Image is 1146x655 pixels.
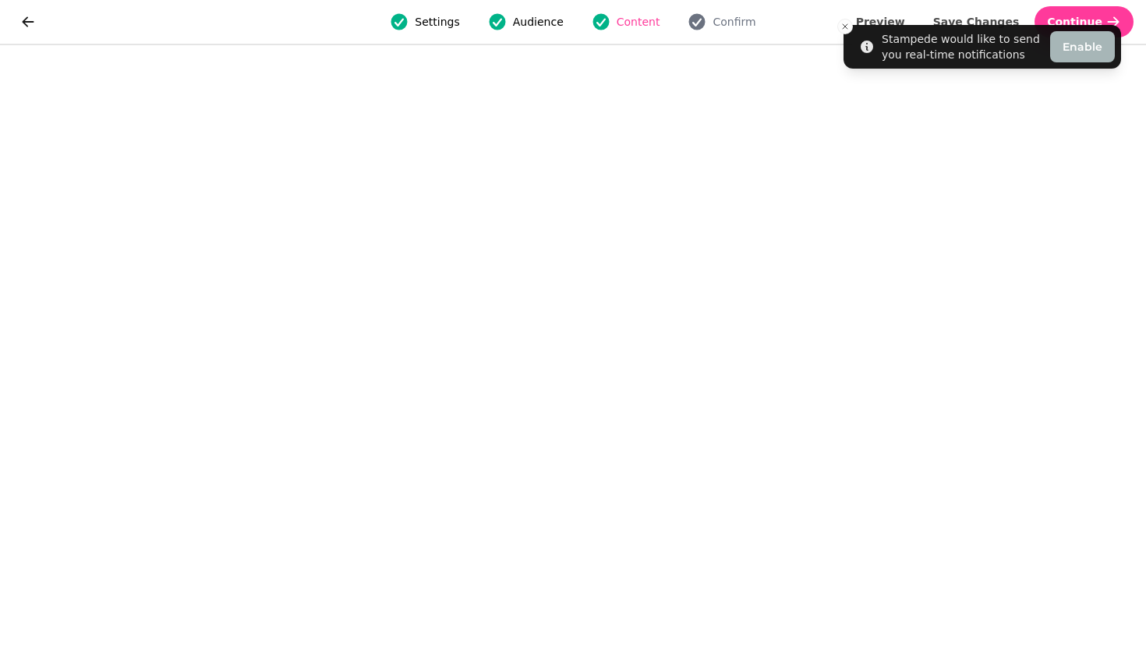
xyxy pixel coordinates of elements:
span: Confirm [713,14,755,30]
button: Enable [1050,31,1115,62]
button: Continue [1035,6,1134,37]
button: Preview [844,6,918,37]
button: Close toast [837,19,853,34]
span: Settings [415,14,459,30]
button: Save Changes [921,6,1032,37]
span: Audience [513,14,564,30]
div: Stampede would like to send you real-time notifications [882,31,1044,62]
button: go back [12,6,44,37]
span: Content [617,14,660,30]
